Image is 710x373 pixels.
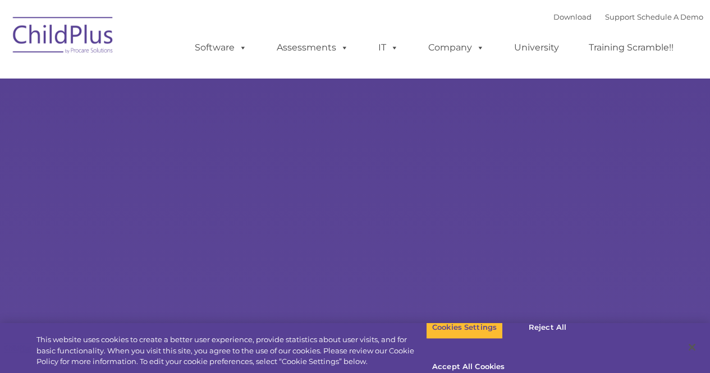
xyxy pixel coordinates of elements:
a: Download [553,12,592,21]
button: Cookies Settings [426,316,503,339]
font: | [553,12,703,21]
a: Company [417,36,496,59]
a: Assessments [265,36,360,59]
div: This website uses cookies to create a better user experience, provide statistics about user visit... [36,334,426,367]
button: Reject All [512,316,583,339]
a: Training Scramble!! [578,36,685,59]
a: Software [184,36,258,59]
a: Schedule A Demo [637,12,703,21]
img: ChildPlus by Procare Solutions [7,9,120,65]
a: IT [367,36,410,59]
a: Support [605,12,635,21]
a: University [503,36,570,59]
button: Close [680,335,704,360]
